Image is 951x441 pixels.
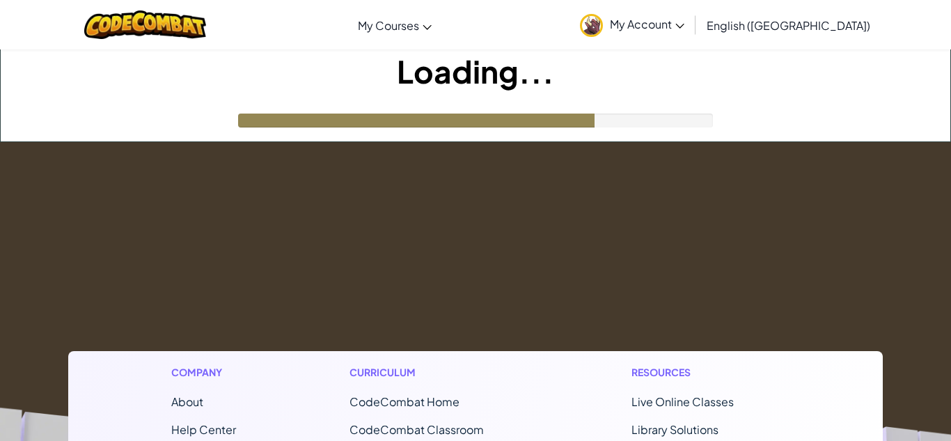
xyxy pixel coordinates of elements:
[631,365,780,380] h1: Resources
[610,17,684,31] span: My Account
[580,14,603,37] img: avatar
[573,3,691,47] a: My Account
[84,10,206,39] img: CodeCombat logo
[349,422,484,437] a: CodeCombat Classroom
[1,49,950,93] h1: Loading...
[700,6,877,44] a: English ([GEOGRAPHIC_DATA])
[171,422,236,437] a: Help Center
[358,18,419,33] span: My Courses
[349,394,459,409] span: CodeCombat Home
[351,6,439,44] a: My Courses
[349,365,518,380] h1: Curriculum
[707,18,870,33] span: English ([GEOGRAPHIC_DATA])
[171,365,236,380] h1: Company
[631,394,734,409] a: Live Online Classes
[171,394,203,409] a: About
[631,422,718,437] a: Library Solutions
